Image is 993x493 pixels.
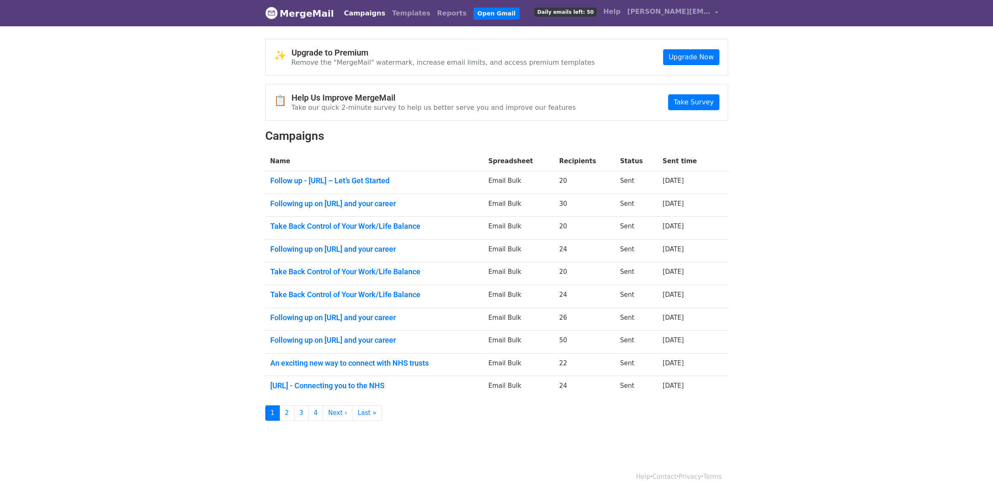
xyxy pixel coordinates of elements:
[483,285,554,308] td: Email Bulk
[703,473,721,480] a: Terms
[658,152,715,171] th: Sent time
[265,129,728,143] h2: Campaigns
[615,152,658,171] th: Status
[679,473,701,480] a: Privacy
[483,217,554,240] td: Email Bulk
[663,222,684,230] a: [DATE]
[341,5,389,22] a: Campaigns
[554,285,615,308] td: 24
[554,152,615,171] th: Recipients
[274,50,292,62] span: ✨
[554,217,615,240] td: 20
[554,194,615,217] td: 30
[663,268,684,276] a: [DATE]
[270,222,478,231] a: Take Back Control of Your Work/Life Balance
[554,376,615,399] td: 24
[663,245,684,253] a: [DATE]
[615,262,658,285] td: Sent
[600,3,624,20] a: Help
[483,152,554,171] th: Spreadsheet
[352,405,382,421] a: Last »
[554,353,615,376] td: 22
[483,262,554,285] td: Email Bulk
[554,331,615,354] td: 50
[554,262,615,285] td: 20
[534,8,596,17] span: Daily emails left: 50
[615,217,658,240] td: Sent
[308,405,323,421] a: 4
[294,405,309,421] a: 3
[473,8,520,20] a: Open Gmail
[668,94,719,110] a: Take Survey
[270,313,478,322] a: Following up on [URL] and your career
[652,473,676,480] a: Contact
[274,95,292,107] span: 📋
[265,405,280,421] a: 1
[663,314,684,321] a: [DATE]
[270,267,478,276] a: Take Back Control of Your Work/Life Balance
[292,103,576,112] p: Take our quick 2-minute survey to help us better serve you and improve our features
[663,200,684,207] a: [DATE]
[554,171,615,194] td: 20
[265,5,334,22] a: MergeMail
[483,171,554,194] td: Email Bulk
[615,285,658,308] td: Sent
[434,5,470,22] a: Reports
[292,58,595,67] p: Remove the "MergeMail" watermark, increase email limits, and access premium templates
[483,331,554,354] td: Email Bulk
[270,381,478,390] a: [URL] - Connecting you to the NHS
[663,336,684,344] a: [DATE]
[279,405,294,421] a: 2
[554,308,615,331] td: 26
[615,308,658,331] td: Sent
[531,3,600,20] a: Daily emails left: 50
[554,239,615,262] td: 24
[663,382,684,389] a: [DATE]
[483,239,554,262] td: Email Bulk
[615,239,658,262] td: Sent
[483,353,554,376] td: Email Bulk
[270,359,478,368] a: An exciting new way to connect with NHS trusts
[270,336,478,345] a: Following up on [URL] and your career
[270,199,478,208] a: Following up on [URL] and your career
[663,49,719,65] a: Upgrade Now
[292,93,576,103] h4: Help Us Improve MergeMail
[483,308,554,331] td: Email Bulk
[663,291,684,298] a: [DATE]
[663,177,684,185] a: [DATE]
[270,176,478,185] a: Follow up - [URL] – Let’s Get Started
[615,194,658,217] td: Sent
[292,48,595,58] h4: Upgrade to Premium
[627,7,711,17] span: [PERSON_NAME][EMAIL_ADDRESS][PERSON_NAME]
[270,245,478,254] a: Following up on [URL] and your career
[636,473,650,480] a: Help
[483,194,554,217] td: Email Bulk
[615,376,658,399] td: Sent
[483,376,554,399] td: Email Bulk
[270,290,478,299] a: Take Back Control of Your Work/Life Balance
[624,3,721,23] a: [PERSON_NAME][EMAIL_ADDRESS][PERSON_NAME]
[265,7,278,19] img: MergeMail logo
[265,152,483,171] th: Name
[615,331,658,354] td: Sent
[323,405,353,421] a: Next ›
[389,5,434,22] a: Templates
[663,359,684,367] a: [DATE]
[615,353,658,376] td: Sent
[615,171,658,194] td: Sent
